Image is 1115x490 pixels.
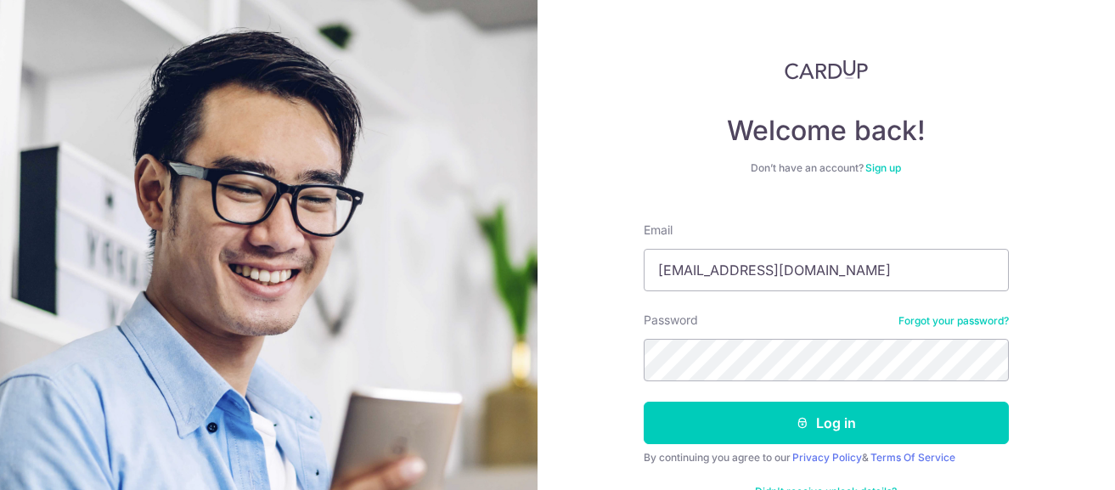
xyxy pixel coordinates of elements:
input: Enter your Email [644,249,1009,291]
div: Don’t have an account? [644,161,1009,175]
img: CardUp Logo [785,59,868,80]
a: Sign up [865,161,901,174]
label: Email [644,222,673,239]
a: Privacy Policy [792,451,862,464]
a: Terms Of Service [870,451,955,464]
label: Password [644,312,698,329]
div: By continuing you agree to our & [644,451,1009,465]
a: Forgot your password? [898,314,1009,328]
button: Log in [644,402,1009,444]
h4: Welcome back! [644,114,1009,148]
